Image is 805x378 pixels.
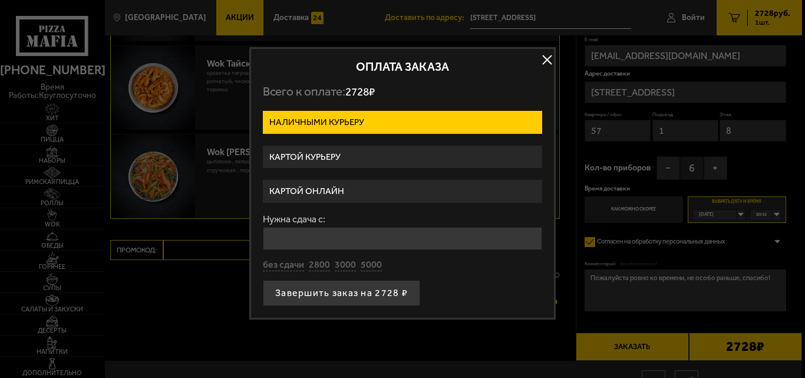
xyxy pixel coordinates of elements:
[263,180,542,203] label: Картой онлайн
[263,259,304,272] button: без сдачи
[263,146,542,169] label: Картой курьеру
[361,259,382,272] button: 5000
[263,84,542,99] p: Всего к оплате:
[263,111,542,134] label: Наличными курьеру
[309,259,330,272] button: 2800
[263,215,542,224] label: Нужна сдача с:
[263,61,542,73] h2: Оплата заказа
[345,85,375,98] span: 2728 ₽
[335,259,356,272] button: 3000
[263,280,420,306] button: Завершить заказ на 2728 ₽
